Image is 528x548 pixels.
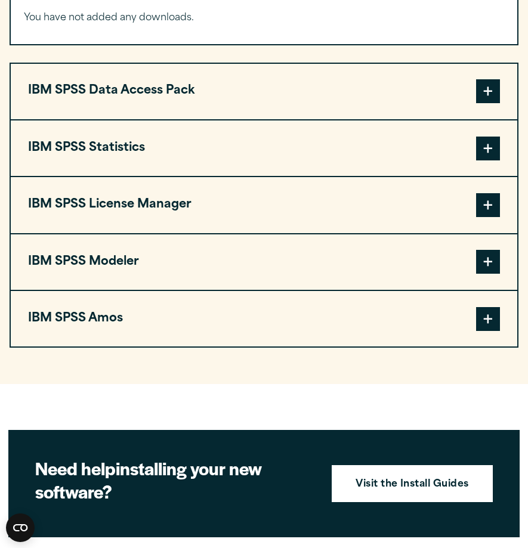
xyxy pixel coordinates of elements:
strong: Visit the Install Guides [356,477,469,493]
button: IBM SPSS Statistics [11,120,517,176]
button: IBM SPSS License Manager [11,177,517,233]
strong: Need help [35,456,116,481]
h2: installing your new software? [35,457,314,503]
button: IBM SPSS Modeler [11,234,517,290]
a: Visit the Install Guides [332,465,493,502]
button: IBM SPSS Amos [11,291,517,346]
p: You have not added any downloads. [24,10,505,27]
button: Open CMP widget [6,513,35,542]
button: IBM SPSS Data Access Pack [11,64,517,119]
